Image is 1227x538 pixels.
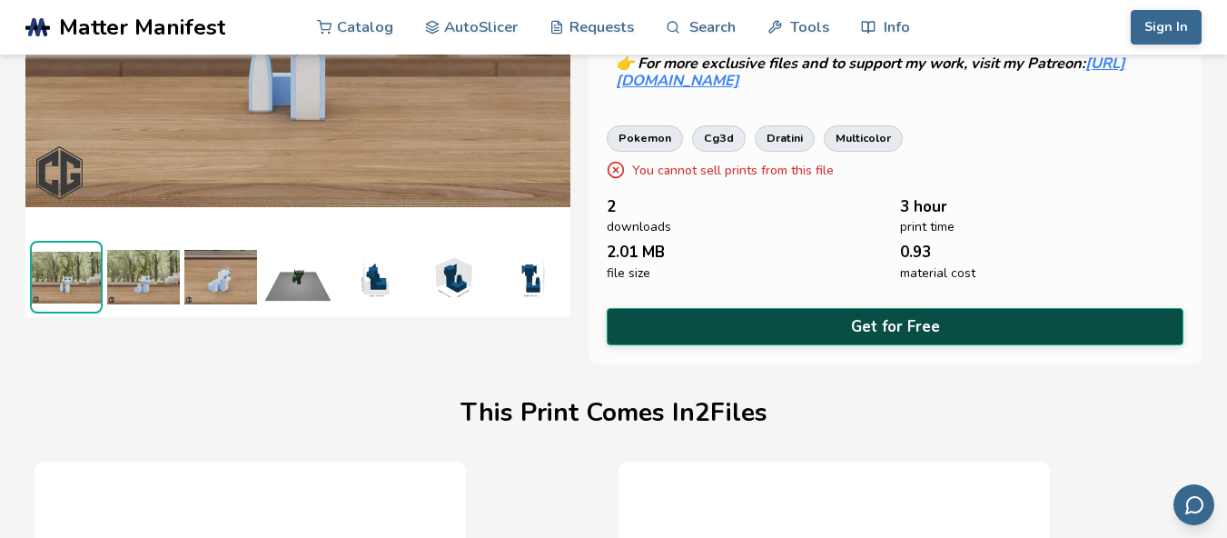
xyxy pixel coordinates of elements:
[632,161,834,180] p: You cannot sell prints from this file
[616,53,1125,91] a: [URL][DOMAIN_NAME]
[755,125,815,151] a: dratini
[59,15,225,40] span: Matter Manifest
[824,125,903,151] a: multicolor
[607,198,616,215] span: 2
[607,266,650,281] span: file size
[416,241,489,314] img: 2_3D_Dimensions
[607,308,1183,345] button: Get for Free
[1131,10,1202,45] button: Sign In
[607,244,665,261] span: 2.01 MB
[339,241,411,314] img: 2_3D_Dimensions
[900,244,931,261] span: 0.93
[460,399,767,427] h1: This Print Comes In 2 File s
[616,53,1085,74] em: 👉 For more exclusive files and to support my work, visit my Patreon:
[1173,484,1214,525] button: Send feedback via email
[607,125,683,151] a: pokemon
[607,220,671,234] span: downloads
[900,198,947,215] span: 3 hour
[900,220,955,234] span: print time
[262,241,334,314] img: 2_Print_Preview
[493,241,566,314] img: 2_3D_Dimensions
[900,266,975,281] span: material cost
[692,125,746,151] a: cg3d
